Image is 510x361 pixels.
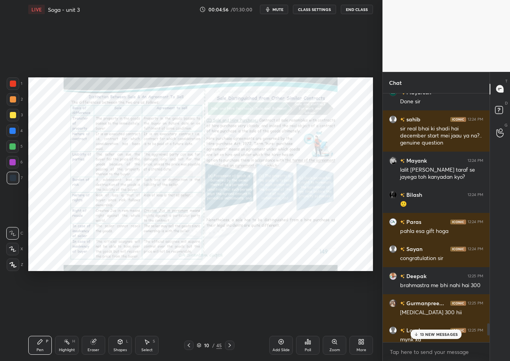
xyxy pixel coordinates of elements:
img: 85e0137ccb0c4061aed83479c3f7bd94.jpg [389,299,397,307]
div: 12:24 PM [468,219,483,224]
div: P [46,339,48,343]
div: Highlight [59,348,75,352]
h6: Paras [405,218,421,226]
div: lalit [PERSON_NAME] taraf se jayega toh kanyadan kyo? [400,166,483,181]
div: [MEDICAL_DATA] 300 hii [400,309,483,317]
div: Zoom [329,348,340,352]
img: no-rating-badge.077c3623.svg [400,193,405,197]
h4: Soga - unit 3 [48,6,80,13]
div: Shapes [113,348,127,352]
div: 12:24 PM [468,158,483,163]
h6: Sayan [405,245,422,253]
img: d49aad356a7e449b8f7dd0a68cca078a.jpg [389,218,397,225]
div: Z [7,258,23,271]
h6: Deepak [405,272,426,280]
div: mynk xd [400,336,483,344]
img: no-rating-badge.077c3623.svg [400,159,405,163]
img: iconic-dark.1390631f.png [450,117,466,121]
div: 12:25 PM [468,273,483,278]
span: mute [272,7,283,12]
div: X [6,243,23,255]
div: 12:24 PM [468,117,483,121]
div: L [126,339,128,343]
div: LIVE [28,5,45,14]
h6: Lovely [405,326,423,334]
button: mute [260,5,288,14]
div: Eraser [88,348,99,352]
p: Chat [383,72,408,93]
img: iconic-dark.1390631f.png [450,301,466,305]
img: iconic-dark.1390631f.png [450,328,466,332]
div: H [72,339,75,343]
img: no-rating-badge.077c3623.svg [400,220,405,224]
div: 12:24 PM [468,192,483,197]
div: 3 [7,109,23,121]
div: Poll [305,348,311,352]
h6: Bilash [405,191,422,199]
div: 45 [216,342,222,349]
img: no-rating-badge.077c3623.svg [400,247,405,251]
div: 12:25 PM [468,301,483,305]
div: 7 [7,172,23,184]
div: Select [141,348,153,352]
button: End Class [341,5,373,14]
img: no-rating-badge.077c3623.svg [400,90,405,95]
img: no-rating-badge.077c3623.svg [400,328,405,333]
div: sir real bhai ki shadi hai december start mei jaau ya na?.. genuine question [400,125,483,147]
div: pahla esa gift hoga [400,227,483,235]
div: / [212,343,215,348]
button: CLASS SETTINGS [293,5,336,14]
h6: Mayank [405,156,427,165]
div: 10 [203,343,211,348]
div: Done sir [400,98,483,106]
img: f8840d19e8ee4b509986dd96207f5500.jpg [389,156,397,164]
p: 13 NEW MESSAGES [420,332,458,337]
img: default.png [389,326,397,334]
div: 5 [6,140,23,153]
div: 12:24 PM [468,90,483,94]
p: G [505,122,508,128]
p: D [505,100,508,106]
img: iconic-dark.1390631f.png [450,219,466,224]
div: More [356,348,366,352]
div: S [153,339,155,343]
div: Pen [37,348,44,352]
img: iconic-dark.1390631f.png [450,246,466,251]
img: default.png [389,115,397,123]
div: 6 [6,156,23,169]
div: brahmastra me bhi nahi hai 300 [400,282,483,290]
div: 1 [7,77,22,90]
div: grid [383,93,490,343]
div: 12:25 PM [468,328,483,332]
div: 2 [7,93,23,106]
h6: sahib [405,115,420,123]
img: no-rating-badge.077c3623.svg [400,117,405,122]
img: no-rating-badge.077c3623.svg [400,301,405,306]
div: 🙂 [400,200,483,208]
img: 7583716aad9443be9b0c998d6339928e.jpg [389,272,397,280]
div: 12:24 PM [468,246,483,251]
h6: Gurmanpree... [405,299,444,307]
img: default.png [389,245,397,253]
p: T [505,78,508,84]
div: Add Slide [272,348,290,352]
div: congratulation sir [400,255,483,262]
div: C [6,227,23,240]
img: 3 [389,191,397,198]
div: 4 [6,125,23,137]
img: no-rating-badge.077c3623.svg [400,274,405,279]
